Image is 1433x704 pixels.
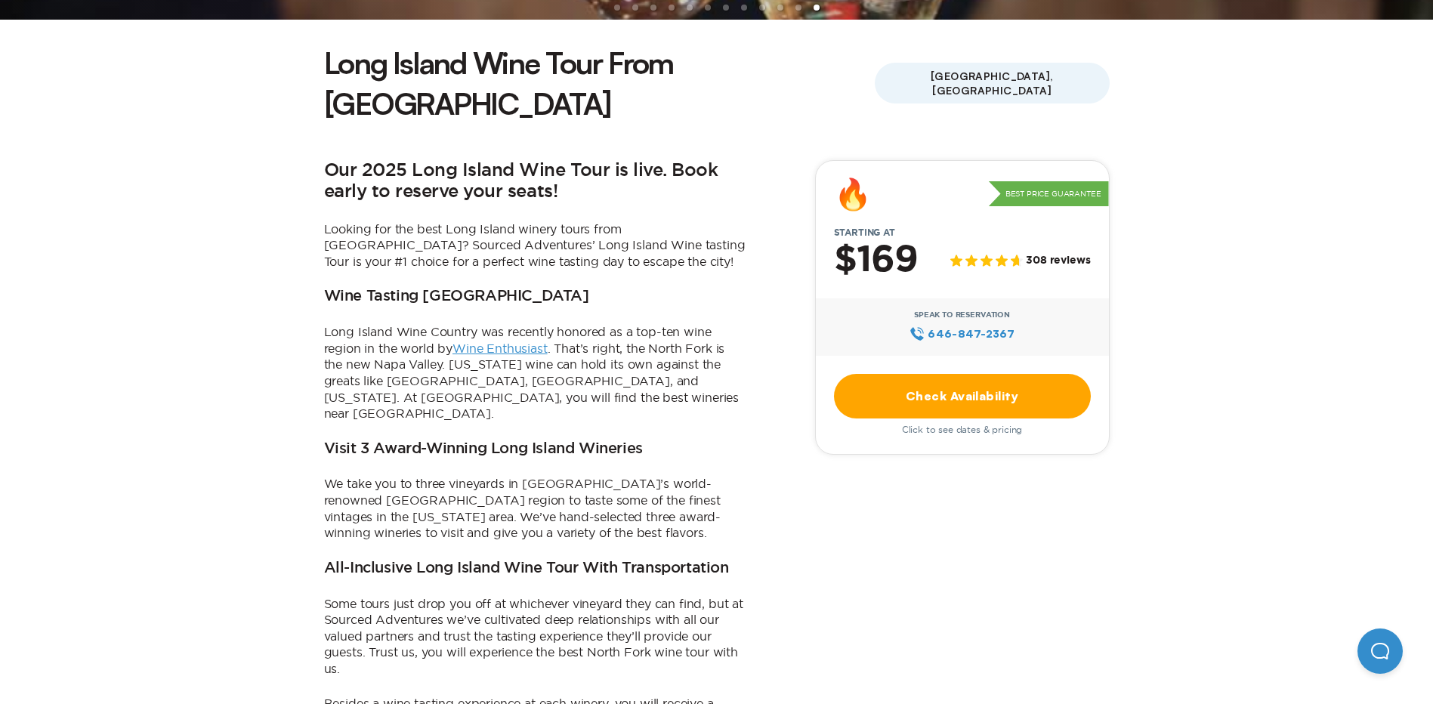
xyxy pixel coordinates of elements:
span: Starting at [816,227,913,238]
li: slide item 9 [759,5,765,11]
li: slide item 11 [795,5,801,11]
p: Best Price Guarantee [989,181,1109,207]
span: Speak to Reservation [914,310,1010,320]
li: slide item 5 [687,5,693,11]
p: Some tours just drop you off at whichever vineyard they can find, but at Sourced Adventures we’ve... [324,596,747,678]
h2: $169 [834,241,918,280]
h1: Long Island Wine Tour From [GEOGRAPHIC_DATA] [324,42,875,124]
a: Check Availability [834,374,1091,418]
a: Wine Enthusiast [452,341,548,355]
li: slide item 1 [614,5,620,11]
span: [GEOGRAPHIC_DATA], [GEOGRAPHIC_DATA] [875,63,1110,103]
li: slide item 7 [723,5,729,11]
li: slide item 4 [669,5,675,11]
h3: Visit 3 Award-Winning Long Island Wineries [324,440,643,459]
li: slide item 3 [650,5,656,11]
p: Looking for the best Long Island winery tours from [GEOGRAPHIC_DATA]? Sourced Adventures’ Long Is... [324,221,747,270]
span: 646‍-847‍-2367 [928,326,1015,342]
iframe: Help Scout Beacon - Open [1357,628,1403,674]
h3: All-Inclusive Long Island Wine Tour With Transportation [324,560,729,578]
li: slide item 10 [777,5,783,11]
div: 🔥 [834,179,872,209]
span: 308 reviews [1026,255,1090,267]
li: slide item 6 [705,5,711,11]
li: slide item 8 [741,5,747,11]
h2: Our 2025 Long Island Wine Tour is live. Book early to reserve your seats! [324,160,747,203]
p: Long Island Wine Country was recently honored as a top-ten wine region in the world by . That’s r... [324,324,747,422]
a: 646‍-847‍-2367 [910,326,1015,342]
p: We take you to three vineyards in [GEOGRAPHIC_DATA]’s world-renowned [GEOGRAPHIC_DATA] region to ... [324,476,747,541]
span: Click to see dates & pricing [902,425,1023,435]
li: slide item 2 [632,5,638,11]
h3: Wine Tasting [GEOGRAPHIC_DATA] [324,288,589,306]
li: slide item 12 [814,5,820,11]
